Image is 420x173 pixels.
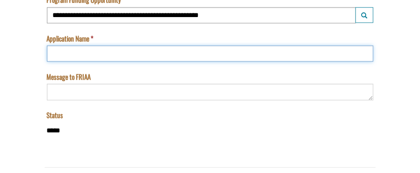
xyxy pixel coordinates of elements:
label: Application Name [47,34,94,43]
button: Program Funding Opportunity Launch lookup modal [356,7,374,23]
label: Status [47,111,63,120]
input: Application Name [47,46,374,62]
label: Message to FRIAA [47,72,91,82]
input: Program Funding Opportunity [47,7,356,24]
textarea: Message to FRIAA [47,84,374,100]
